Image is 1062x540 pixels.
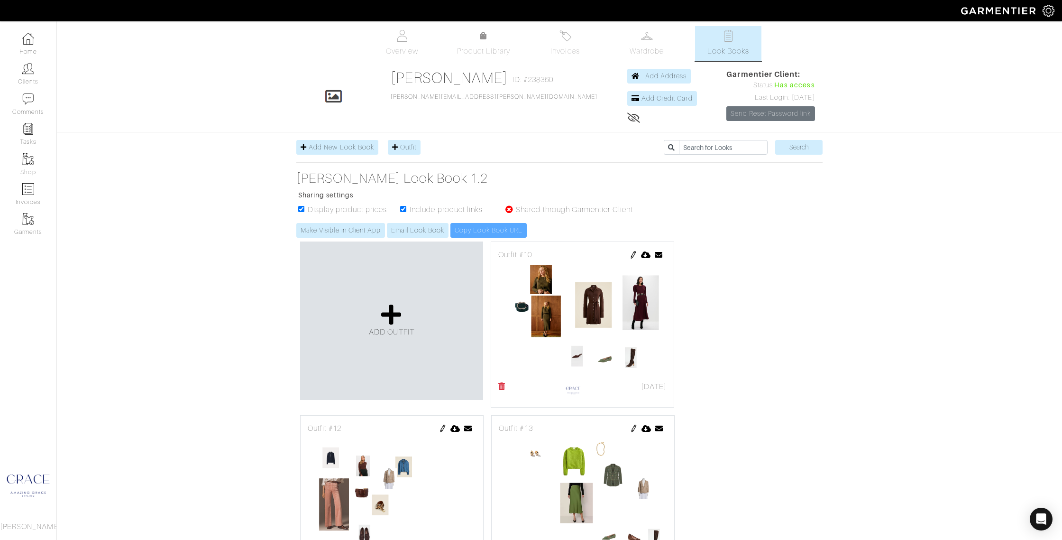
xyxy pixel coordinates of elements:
[439,425,447,432] img: pen-cf24a1663064a2ec1b9c1bd2387e9de7a2fa800b781884d57f21acf72779bad2.png
[726,93,815,103] div: Last Login: [DATE]
[630,46,664,57] span: Wardrobe
[627,69,691,84] a: Add Address
[499,423,667,434] div: Outfit #13
[513,74,554,85] span: ID: #238360
[707,46,750,57] span: Look Books
[679,140,768,155] input: Search for Looks
[775,140,823,155] input: Search
[641,381,667,392] span: [DATE]
[645,72,687,80] span: Add Address
[498,261,667,379] img: 1759355456.png
[723,30,734,42] img: todo-9ac3debb85659649dc8f770b8b6100bb5dab4b48dedcbae339e5042a72dfd3cc.svg
[641,30,653,42] img: wardrobe-487a4870c1b7c33e795ec22d11cfc2ed9d08956e64fb3008fe2437562e282088.svg
[410,204,483,215] label: Include product links
[774,80,815,91] span: Has access
[387,223,449,238] a: Email Look Book
[388,140,421,155] a: Outfit
[726,80,815,91] div: Status:
[516,204,633,215] label: Shared through Garmentier Client
[22,153,34,165] img: garments-icon-b7da505a4dc4fd61783c78ac3ca0ef83fa9d6f193b1c9dc38574b1d14d53ca28.png
[1030,508,1053,531] div: Open Intercom Messenger
[613,26,680,61] a: Wardrobe
[396,30,408,42] img: basicinfo-40fd8af6dae0f16599ec9e87c0ef1c0a1fdea2edbe929e3d69a839185d80c458.svg
[726,106,815,121] a: Send Reset Password link
[309,143,374,151] span: Add New Look Book
[308,423,476,434] div: Outfit #12
[695,26,761,61] a: Look Books
[386,46,418,57] span: Overview
[308,204,387,215] label: Display product prices
[956,2,1043,19] img: garmentier-logo-header-white-b43fb05a5012e4ada735d5af1a66efaba907eab6374d6393d1fbf88cb4ef424d.png
[641,94,693,102] span: Add Credit Card
[391,69,508,86] a: [PERSON_NAME]
[391,93,597,100] a: [PERSON_NAME][EMAIL_ADDRESS][PERSON_NAME][DOMAIN_NAME]
[369,303,414,338] a: ADD OUTFIT
[369,328,414,336] span: ADD OUTFIT
[22,93,34,105] img: comment-icon-a0a6a9ef722e966f86d9cbdc48e553b5cf19dbc54f86b18d962a5391bc8f6eb6.png
[298,190,642,200] p: Sharing settings
[22,33,34,45] img: dashboard-icon-dbcd8f5a0b271acd01030246c82b418ddd0df26cd7fceb0bd07c9910d44c42f6.png
[630,251,637,259] img: pen-cf24a1663064a2ec1b9c1bd2387e9de7a2fa800b781884d57f21acf72779bad2.png
[627,91,697,106] a: Add Credit Card
[498,249,667,261] div: Outfit #10
[296,140,378,155] a: Add New Look Book
[22,123,34,135] img: reminder-icon-8004d30b9f0a5d33ae49ab947aed9ed385cf756f9e5892f1edd6e32f2345188e.png
[532,26,598,61] a: Invoices
[22,183,34,195] img: orders-icon-0abe47150d42831381b5fb84f609e132dff9fe21cb692f30cb5eec754e2cba89.png
[296,170,642,186] a: [PERSON_NAME] Look Book 1.2
[450,30,517,57] a: Product Library
[559,30,571,42] img: orders-27d20c2124de7fd6de4e0e44c1d41de31381a507db9b33961299e4e07d508b8c.svg
[296,223,385,238] a: Make Visible in Client App
[400,143,416,151] span: Outfit
[369,26,435,61] a: Overview
[1043,5,1054,17] img: gear-icon-white-bd11855cb880d31180b6d7d6211b90ccbf57a29d726f0c71d8c61bd08dd39cc2.png
[22,213,34,225] img: garments-icon-b7da505a4dc4fd61783c78ac3ca0ef83fa9d6f193b1c9dc38574b1d14d53ca28.png
[550,46,579,57] span: Invoices
[457,46,511,57] span: Product Library
[630,425,638,432] img: pen-cf24a1663064a2ec1b9c1bd2387e9de7a2fa800b781884d57f21acf72779bad2.png
[22,63,34,74] img: clients-icon-6bae9207a08558b7cb47a8932f037763ab4055f8c8b6bfacd5dc20c3e0201464.png
[564,381,583,400] img: 1624803712083.png
[726,69,815,80] span: Garmentier Client:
